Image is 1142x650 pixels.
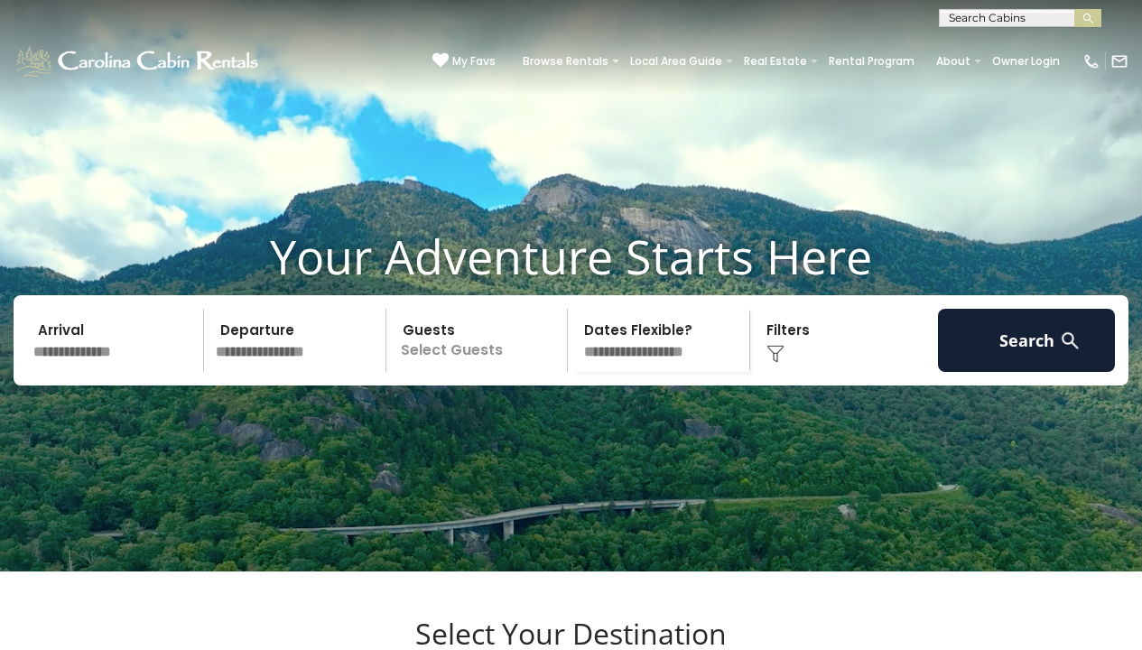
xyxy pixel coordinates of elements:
img: mail-regular-white.png [1110,52,1128,70]
h1: Your Adventure Starts Here [14,228,1128,284]
a: Owner Login [983,49,1069,74]
img: White-1-1-2.png [14,43,264,79]
img: filter--v1.png [766,345,785,363]
a: Real Estate [735,49,816,74]
img: search-regular-white.png [1059,330,1082,352]
p: Select Guests [392,309,568,372]
span: My Favs [452,53,496,70]
a: Rental Program [820,49,924,74]
button: Search [938,309,1115,372]
img: phone-regular-white.png [1082,52,1100,70]
a: My Favs [432,52,496,70]
a: Local Area Guide [621,49,731,74]
a: About [927,49,980,74]
a: Browse Rentals [514,49,617,74]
